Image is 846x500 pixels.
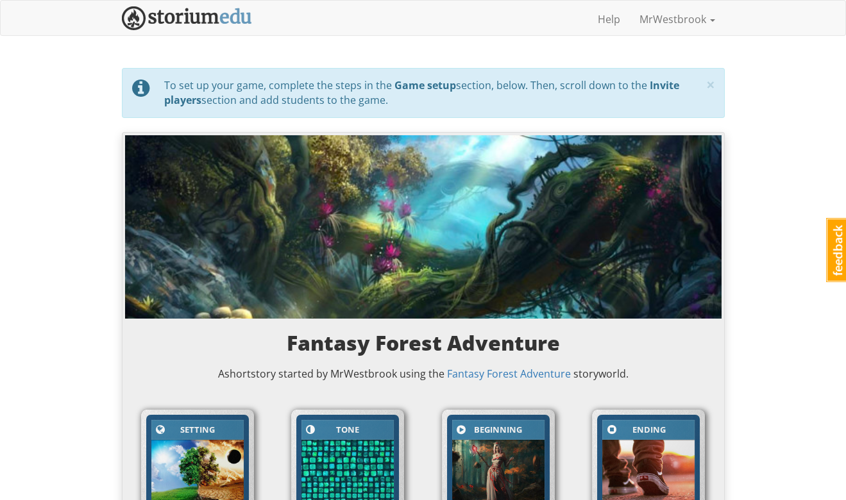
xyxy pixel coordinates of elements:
div: Beginning [468,422,529,437]
a: Help [588,3,630,35]
p: A short story started by MrWestbrook [138,367,709,381]
a: Fantasy Forest Adventure [447,367,571,381]
div: To set up your game, complete the steps in the section, below. Then, scroll down to the section a... [164,78,702,108]
a: MrWestbrook [630,3,725,35]
h3: Fantasy Forest Adventure [138,331,709,354]
span: using the storyworld. [397,367,629,381]
div: Ending [618,422,679,437]
img: StoriumEDU [122,6,252,30]
div: Tone [317,422,378,437]
strong: Invite players [164,78,679,107]
div: Setting [167,422,228,437]
span: × [706,74,715,95]
img: qrdqfsxmsbrhtircsudc.jpg [125,135,722,319]
strong: Game setup [394,78,456,92]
